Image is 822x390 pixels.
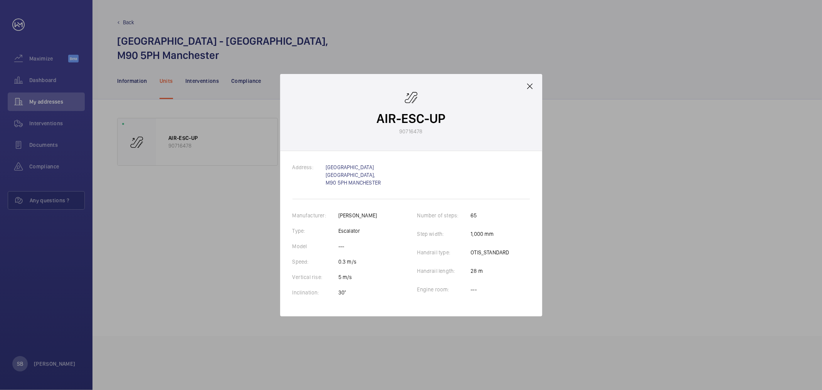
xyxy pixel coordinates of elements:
label: Handrail length: [417,268,467,274]
label: Speed: [292,259,321,265]
label: Type: [292,228,318,234]
label: Model [292,243,319,249]
p: OTIS_STANDARD [471,249,509,256]
p: Escalator [338,227,377,235]
label: Engine room: [417,286,462,292]
a: [GEOGRAPHIC_DATA] [GEOGRAPHIC_DATA], M90 5PH MANCHESTER [326,164,381,186]
label: Step width: [417,231,456,237]
label: Vertical rise: [292,274,335,280]
p: 28 m [471,267,509,275]
label: Number of steps: [417,212,471,219]
label: Inclination: [292,289,331,296]
p: --- [338,242,377,250]
p: 1,000 mm [471,230,509,238]
p: 30° [338,289,377,296]
p: --- [471,286,509,293]
p: [PERSON_NAME] [338,212,377,219]
label: Handrail type: [417,249,463,256]
p: 90716478 [399,128,422,135]
img: escalator.svg [403,89,419,105]
label: Address: [292,164,326,170]
label: Manufacturer: [292,212,338,219]
p: 0.3 m/s [338,258,377,266]
p: 5 m/s [338,273,377,281]
p: 65 [471,212,509,219]
p: AIR-ESC-UP [377,109,445,128]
